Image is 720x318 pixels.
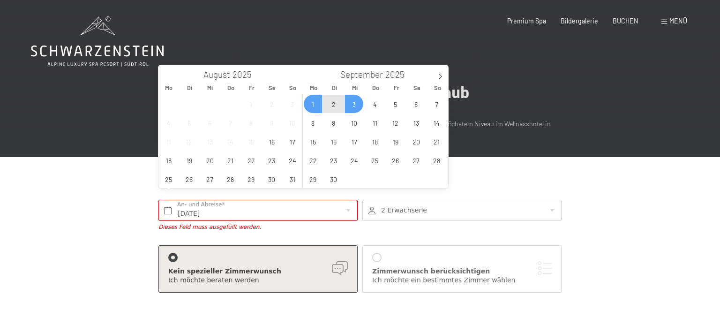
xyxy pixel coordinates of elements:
span: September 16, 2025 [324,132,343,151]
span: September 27, 2025 [407,151,425,169]
span: September 30, 2025 [324,170,343,188]
span: September 26, 2025 [386,151,405,169]
span: Mi [345,85,365,91]
span: August 17, 2025 [283,132,301,151]
span: September 6, 2025 [407,95,425,113]
span: August 3, 2025 [283,95,301,113]
div: Ich möchte ein bestimmtes Zimmer wählen [372,276,552,285]
a: Premium Spa [507,17,546,25]
span: August 27, 2025 [201,170,219,188]
span: August 9, 2025 [262,114,281,132]
span: Sa [262,85,283,91]
span: September 17, 2025 [345,132,363,151]
div: Zimmerwunsch berücksichtigen [372,267,552,276]
span: September 12, 2025 [386,114,405,132]
span: Fr [386,85,407,91]
span: September 19, 2025 [386,132,405,151]
span: August 23, 2025 [262,151,281,169]
span: September 4, 2025 [366,95,384,113]
a: Bildergalerie [561,17,598,25]
span: So [283,85,303,91]
span: Do [220,85,241,91]
span: August 18, 2025 [159,151,178,169]
span: Mo [303,85,324,91]
span: Fr [241,85,262,91]
span: August 12, 2025 [180,132,198,151]
span: September 9, 2025 [324,114,343,132]
span: September 23, 2025 [324,151,343,169]
span: September 13, 2025 [407,114,425,132]
div: Dieses Feld muss ausgefüllt werden. [158,223,358,231]
span: September 21, 2025 [427,132,446,151]
span: September 15, 2025 [304,132,322,151]
span: September 3, 2025 [345,95,363,113]
span: August 24, 2025 [283,151,301,169]
a: BUCHEN [613,17,638,25]
span: August 26, 2025 [180,170,198,188]
span: August 13, 2025 [201,132,219,151]
span: August 6, 2025 [201,114,219,132]
span: August 11, 2025 [159,132,178,151]
span: Do [365,85,386,91]
span: September 29, 2025 [304,170,322,188]
span: August 10, 2025 [283,114,301,132]
span: September 11, 2025 [366,114,384,132]
input: Year [383,69,414,80]
span: Menü [669,17,687,25]
span: September 7, 2025 [427,95,446,113]
span: August 31, 2025 [283,170,301,188]
span: September [340,70,383,79]
span: August 8, 2025 [242,114,260,132]
span: Mo [158,85,179,91]
span: August 20, 2025 [201,151,219,169]
span: August 28, 2025 [221,170,240,188]
span: Di [179,85,200,91]
span: September 5, 2025 [386,95,405,113]
span: August 14, 2025 [221,132,240,151]
span: August [203,70,230,79]
span: August 7, 2025 [221,114,240,132]
span: September 24, 2025 [345,151,363,169]
span: September 22, 2025 [304,151,322,169]
span: September 25, 2025 [366,151,384,169]
span: So [427,85,448,91]
span: September 28, 2025 [427,151,446,169]
span: August 1, 2025 [242,95,260,113]
span: August 2, 2025 [262,95,281,113]
span: Di [324,85,345,91]
div: Ich möchte beraten werden [168,276,348,285]
span: September 14, 2025 [427,114,446,132]
span: August 16, 2025 [262,132,281,151]
span: September 20, 2025 [407,132,425,151]
span: August 19, 2025 [180,151,198,169]
span: August 15, 2025 [242,132,260,151]
span: September 10, 2025 [345,114,363,132]
span: September 2, 2025 [324,95,343,113]
span: August 29, 2025 [242,170,260,188]
span: August 4, 2025 [159,114,178,132]
span: August 21, 2025 [221,151,240,169]
span: Mi [200,85,220,91]
span: Sa [407,85,427,91]
span: August 30, 2025 [262,170,281,188]
span: August 5, 2025 [180,114,198,132]
p: Ihr im [GEOGRAPHIC_DATA]. Ihre für Wellness auf höchstem Niveau im Wellnesshotel in [GEOGRAPHIC_D... [154,119,566,140]
span: August 22, 2025 [242,151,260,169]
span: August 25, 2025 [159,170,178,188]
span: September 8, 2025 [304,114,322,132]
span: September 18, 2025 [366,132,384,151]
input: Year [230,69,261,80]
div: Kein spezieller Zimmerwunsch [168,267,348,276]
